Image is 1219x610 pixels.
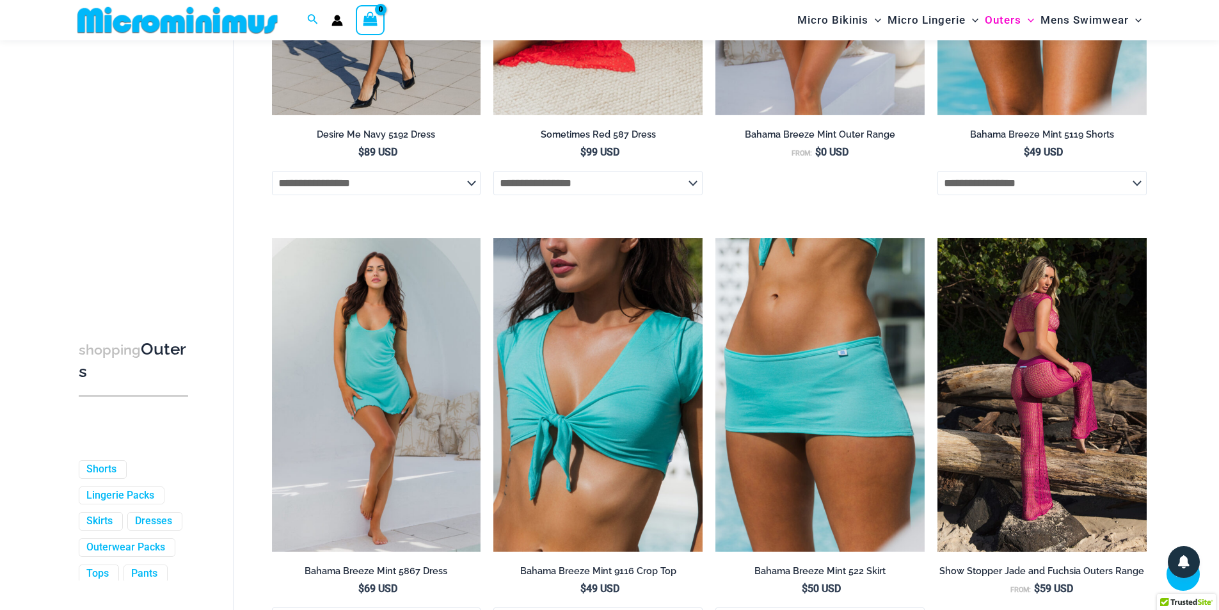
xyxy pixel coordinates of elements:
bdi: 59 USD [1034,582,1073,595]
span: From: [1010,586,1031,594]
bdi: 69 USD [358,582,397,595]
h2: Bahama Breeze Mint 9116 Crop Top [493,565,703,577]
h2: Bahama Breeze Mint Outer Range [715,129,925,141]
span: Menu Toggle [966,4,978,36]
a: Micro LingerieMenu ToggleMenu Toggle [884,4,982,36]
bdi: 0 USD [815,146,849,158]
a: Desire Me Navy 5192 Dress [272,129,481,145]
span: $ [580,582,586,595]
span: Micro Lingerie [888,4,966,36]
a: Bahama Breeze Mint 522 Skirt 01Bahama Breeze Mint 522 Skirt 02Bahama Breeze Mint 522 Skirt 02 [715,238,925,552]
a: Bahama Breeze Mint Outer Range [715,129,925,145]
bdi: 49 USD [580,582,619,595]
a: View Shopping Cart, empty [356,5,385,35]
a: Pants [131,567,157,581]
h2: Sometimes Red 587 Dress [493,129,703,141]
iframe: TrustedSite Certified [79,43,194,299]
span: Menu Toggle [1129,4,1142,36]
a: Skirts [86,515,113,529]
span: Menu Toggle [1021,4,1034,36]
a: Mens SwimwearMenu ToggleMenu Toggle [1037,4,1145,36]
bdi: 50 USD [802,582,841,595]
span: Mens Swimwear [1040,4,1129,36]
a: Bahama Breeze Mint 5119 Shorts [937,129,1147,145]
bdi: 49 USD [1024,146,1063,158]
span: From: [792,149,812,157]
img: Bahama Breeze Mint 9116 Crop Top 01 [493,238,703,552]
a: Show Stopper Jade 366 Top 5007 pants 03Show Stopper Fuchsia 366 Top 5007 pants 03Show Stopper Fuc... [937,238,1147,552]
span: Menu Toggle [868,4,881,36]
a: Dresses [135,515,172,529]
h2: Desire Me Navy 5192 Dress [272,129,481,141]
span: Micro Bikinis [797,4,868,36]
a: Outerwear Packs [86,542,165,555]
a: Sometimes Red 587 Dress [493,129,703,145]
bdi: 89 USD [358,146,397,158]
h3: Outers [79,339,188,383]
bdi: 99 USD [580,146,619,158]
a: Show Stopper Jade and Fuchsia Outers Range [937,565,1147,582]
h2: Bahama Breeze Mint 5867 Dress [272,565,481,577]
img: Bahama Breeze Mint 522 Skirt 01 [715,238,925,552]
img: MM SHOP LOGO FLAT [72,6,283,35]
span: $ [802,582,808,595]
h2: Bahama Breeze Mint 5119 Shorts [937,129,1147,141]
a: Bahama Breeze Mint 9116 Crop Top [493,565,703,582]
img: Bahama Breeze Mint 5867 Dress 01 [272,238,481,552]
nav: Site Navigation [792,2,1147,38]
a: Lingerie Packs [86,489,154,502]
span: shopping [79,342,141,358]
a: Bahama Breeze Mint 5867 Dress 01Bahama Breeze Mint 5867 Dress 03Bahama Breeze Mint 5867 Dress 03 [272,238,481,552]
a: OutersMenu ToggleMenu Toggle [982,4,1037,36]
a: Micro BikinisMenu ToggleMenu Toggle [794,4,884,36]
span: $ [815,146,821,158]
a: Account icon link [331,15,343,26]
a: Bahama Breeze Mint 5867 Dress [272,565,481,582]
span: $ [1024,146,1030,158]
a: Bahama Breeze Mint 9116 Crop Top 01Bahama Breeze Mint 9116 Crop Top 02Bahama Breeze Mint 9116 Cro... [493,238,703,552]
span: Outers [985,4,1021,36]
h2: Show Stopper Jade and Fuchsia Outers Range [937,565,1147,577]
img: Show Stopper Fuchsia 366 Top 5007 pants 03 [937,238,1147,552]
a: Shorts [86,463,116,476]
a: Bahama Breeze Mint 522 Skirt [715,565,925,582]
span: $ [358,582,364,595]
a: Tops [86,567,109,581]
h2: Bahama Breeze Mint 522 Skirt [715,565,925,577]
span: $ [580,146,586,158]
span: $ [1034,582,1040,595]
a: Search icon link [307,12,319,28]
span: $ [358,146,364,158]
